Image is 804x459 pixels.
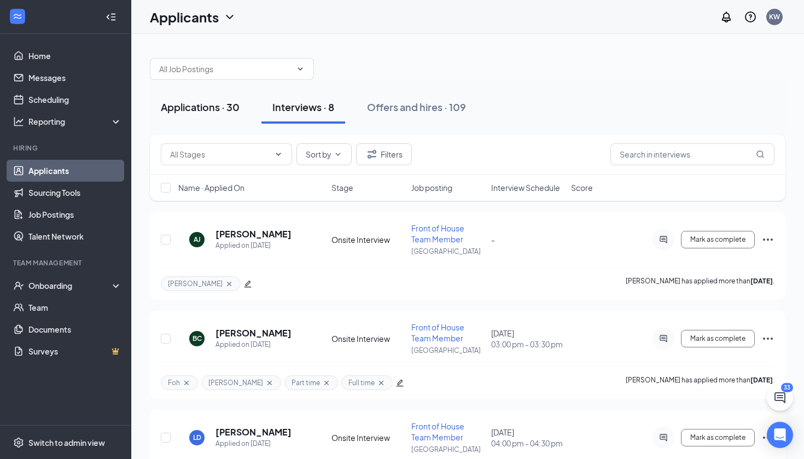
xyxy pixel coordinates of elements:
[750,376,773,384] b: [DATE]
[761,332,774,345] svg: Ellipses
[773,391,786,404] svg: ChatActive
[720,10,733,24] svg: Notifications
[161,100,240,114] div: Applications · 30
[750,277,773,285] b: [DATE]
[571,182,593,193] span: Score
[215,438,292,449] div: Applied on [DATE]
[193,433,201,442] div: LD
[296,65,305,73] svg: ChevronDown
[296,143,352,165] button: Sort byChevronDown
[744,10,757,24] svg: QuestionInfo
[28,437,105,448] div: Switch to admin view
[626,375,774,390] p: [PERSON_NAME] has applied more than .
[411,445,485,454] p: [GEOGRAPHIC_DATA]
[194,235,201,244] div: AJ
[28,225,122,247] a: Talent Network
[348,378,375,387] span: Full time
[28,280,113,291] div: Onboarding
[365,148,378,161] svg: Filter
[215,327,292,339] h5: [PERSON_NAME]
[491,438,564,449] span: 04:00 pm - 04:30 pm
[331,234,405,245] div: Onsite Interview
[274,150,283,159] svg: ChevronDown
[767,422,793,448] div: Open Intercom Messenger
[215,240,292,251] div: Applied on [DATE]
[690,434,745,441] span: Mark as complete
[331,333,405,344] div: Onsite Interview
[215,228,292,240] h5: [PERSON_NAME]
[13,143,120,153] div: Hiring
[681,330,755,347] button: Mark as complete
[767,385,793,411] button: ChatActive
[28,45,122,67] a: Home
[610,143,774,165] input: Search in interviews
[215,339,292,350] div: Applied on [DATE]
[334,150,342,159] svg: ChevronDown
[761,233,774,246] svg: Ellipses
[223,10,236,24] svg: ChevronDown
[781,383,793,392] div: 33
[292,378,320,387] span: Part time
[396,379,404,387] span: edit
[769,12,780,21] div: KW
[690,335,745,342] span: Mark as complete
[28,89,122,111] a: Scheduling
[491,235,495,245] span: -
[13,437,24,448] svg: Settings
[626,276,774,291] p: [PERSON_NAME] has applied more than .
[28,297,122,318] a: Team
[28,116,123,127] div: Reporting
[13,116,24,127] svg: Analysis
[377,379,386,387] svg: Cross
[178,182,244,193] span: Name · Applied On
[13,258,120,268] div: Team Management
[193,334,202,343] div: BC
[150,8,219,26] h1: Applicants
[331,182,353,193] span: Stage
[106,11,116,22] svg: Collapse
[657,334,670,343] svg: ActiveChat
[367,100,466,114] div: Offers and hires · 109
[182,379,191,387] svg: Cross
[265,379,274,387] svg: Cross
[411,322,464,343] span: Front of House Team Member
[322,379,331,387] svg: Cross
[28,318,122,340] a: Documents
[411,182,452,193] span: Job posting
[681,429,755,446] button: Mark as complete
[225,280,234,288] svg: Cross
[331,432,405,443] div: Onsite Interview
[761,431,774,444] svg: Ellipses
[411,247,485,256] p: [GEOGRAPHIC_DATA]
[168,279,223,288] span: [PERSON_NAME]
[657,433,670,442] svg: ActiveChat
[28,182,122,204] a: Sourcing Tools
[28,67,122,89] a: Messages
[28,160,122,182] a: Applicants
[215,426,292,438] h5: [PERSON_NAME]
[690,236,745,243] span: Mark as complete
[756,150,765,159] svg: MagnifyingGlass
[28,340,122,362] a: SurveysCrown
[681,231,755,248] button: Mark as complete
[12,11,23,22] svg: WorkstreamLogo
[491,182,560,193] span: Interview Schedule
[170,148,270,160] input: All Stages
[657,235,670,244] svg: ActiveChat
[208,378,263,387] span: [PERSON_NAME]
[28,204,122,225] a: Job Postings
[168,378,180,387] span: Foh
[306,150,331,158] span: Sort by
[411,346,485,355] p: [GEOGRAPHIC_DATA]
[411,421,464,442] span: Front of House Team Member
[356,143,412,165] button: Filter Filters
[411,223,464,244] span: Front of House Team Member
[159,63,292,75] input: All Job Postings
[491,339,564,350] span: 03:00 pm - 03:30 pm
[13,280,24,291] svg: UserCheck
[491,427,564,449] div: [DATE]
[272,100,334,114] div: Interviews · 8
[244,280,252,288] span: edit
[491,328,564,350] div: [DATE]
